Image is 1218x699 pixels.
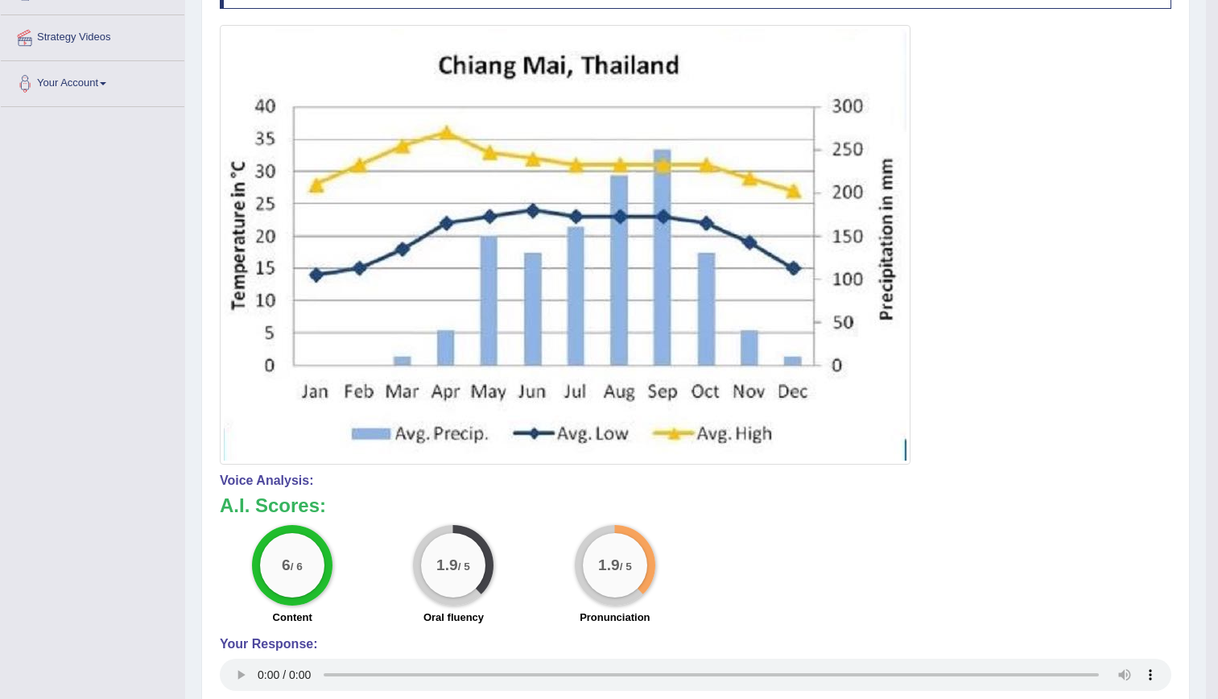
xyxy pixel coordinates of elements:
h4: Voice Analysis: [220,474,1171,488]
label: Pronunciation [580,610,650,625]
label: Oral fluency [423,610,484,625]
big: 6 [282,556,291,573]
b: A.I. Scores: [220,494,326,516]
small: / 6 [291,560,303,573]
h4: Your Response: [220,637,1171,651]
a: Strategy Videos [1,15,184,56]
small: / 5 [620,560,632,573]
a: Your Account [1,61,184,101]
small: / 5 [458,560,470,573]
big: 1.9 [437,556,459,573]
big: 1.9 [598,556,620,573]
label: Content [273,610,312,625]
